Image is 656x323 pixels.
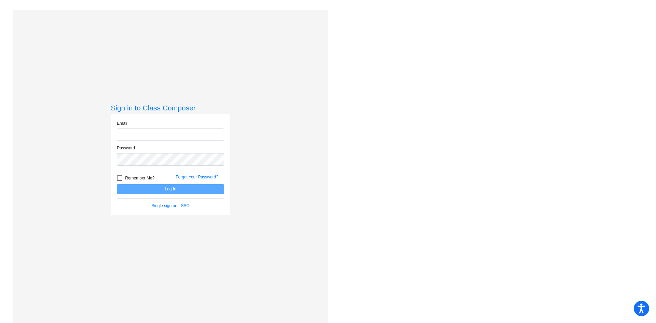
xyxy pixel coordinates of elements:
[117,120,127,126] label: Email
[117,184,224,194] button: Log In
[125,174,154,182] span: Remember Me?
[111,104,230,112] h3: Sign in to Class Composer
[117,145,135,151] label: Password
[176,175,218,179] a: Forgot Your Password?
[152,203,190,208] a: Single sign on - SSO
